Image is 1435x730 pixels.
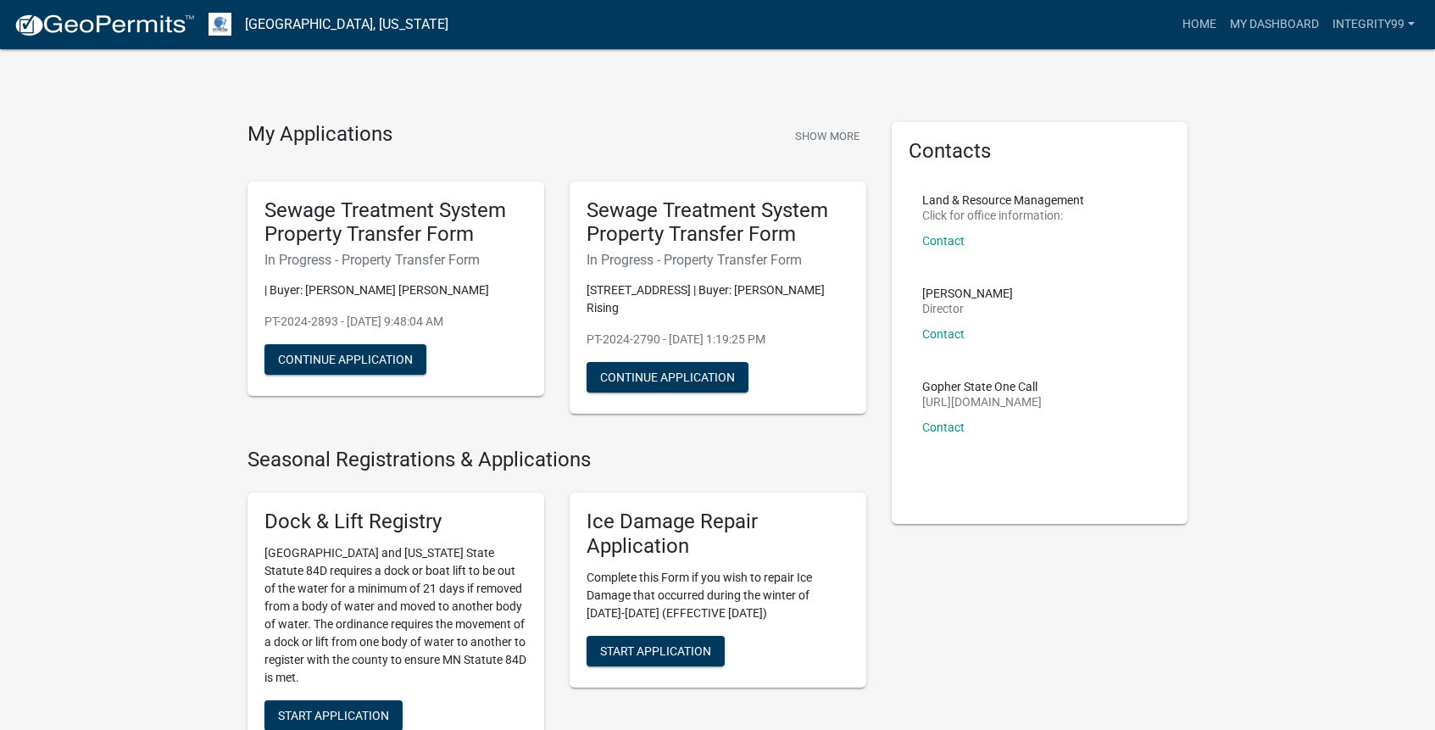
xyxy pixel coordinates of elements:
h4: My Applications [248,122,392,148]
h5: Contacts [909,139,1171,164]
p: Gopher State One Call [922,381,1042,393]
a: Contact [922,234,965,248]
button: Continue Application [264,344,426,375]
p: [GEOGRAPHIC_DATA] and [US_STATE] State Statute 84D requires a dock or boat lift to be out of the ... [264,544,527,687]
p: [PERSON_NAME] [922,287,1013,299]
a: Home [1176,8,1223,41]
h5: Dock & Lift Registry [264,510,527,534]
a: My Dashboard [1223,8,1326,41]
p: Director [922,303,1013,315]
a: Contact [922,327,965,341]
a: [GEOGRAPHIC_DATA], [US_STATE] [245,10,448,39]
p: Click for office information: [922,209,1084,221]
a: Integrity99 [1326,8,1421,41]
h6: In Progress - Property Transfer Form [264,252,527,268]
h5: Sewage Treatment System Property Transfer Form [264,198,527,248]
h5: Sewage Treatment System Property Transfer Form [587,198,849,248]
p: [STREET_ADDRESS] | Buyer: [PERSON_NAME] Rising [587,281,849,317]
p: Land & Resource Management [922,194,1084,206]
p: PT-2024-2790 - [DATE] 1:19:25 PM [587,331,849,348]
span: Start Application [600,644,711,657]
span: Start Application [278,708,389,722]
button: Continue Application [587,362,748,393]
h5: Ice Damage Repair Application [587,510,849,559]
p: Complete this Form if you wish to repair Ice Damage that occurred during the winter of [DATE]-[DA... [587,569,849,622]
h4: Seasonal Registrations & Applications [248,448,866,472]
img: Otter Tail County, Minnesota [209,13,231,36]
a: Contact [922,421,965,434]
h6: In Progress - Property Transfer Form [587,252,849,268]
p: PT-2024-2893 - [DATE] 9:48:04 AM [264,313,527,331]
button: Show More [788,122,866,150]
p: | Buyer: [PERSON_NAME] [PERSON_NAME] [264,281,527,299]
p: [URL][DOMAIN_NAME] [922,396,1042,408]
button: Start Application [587,636,725,666]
